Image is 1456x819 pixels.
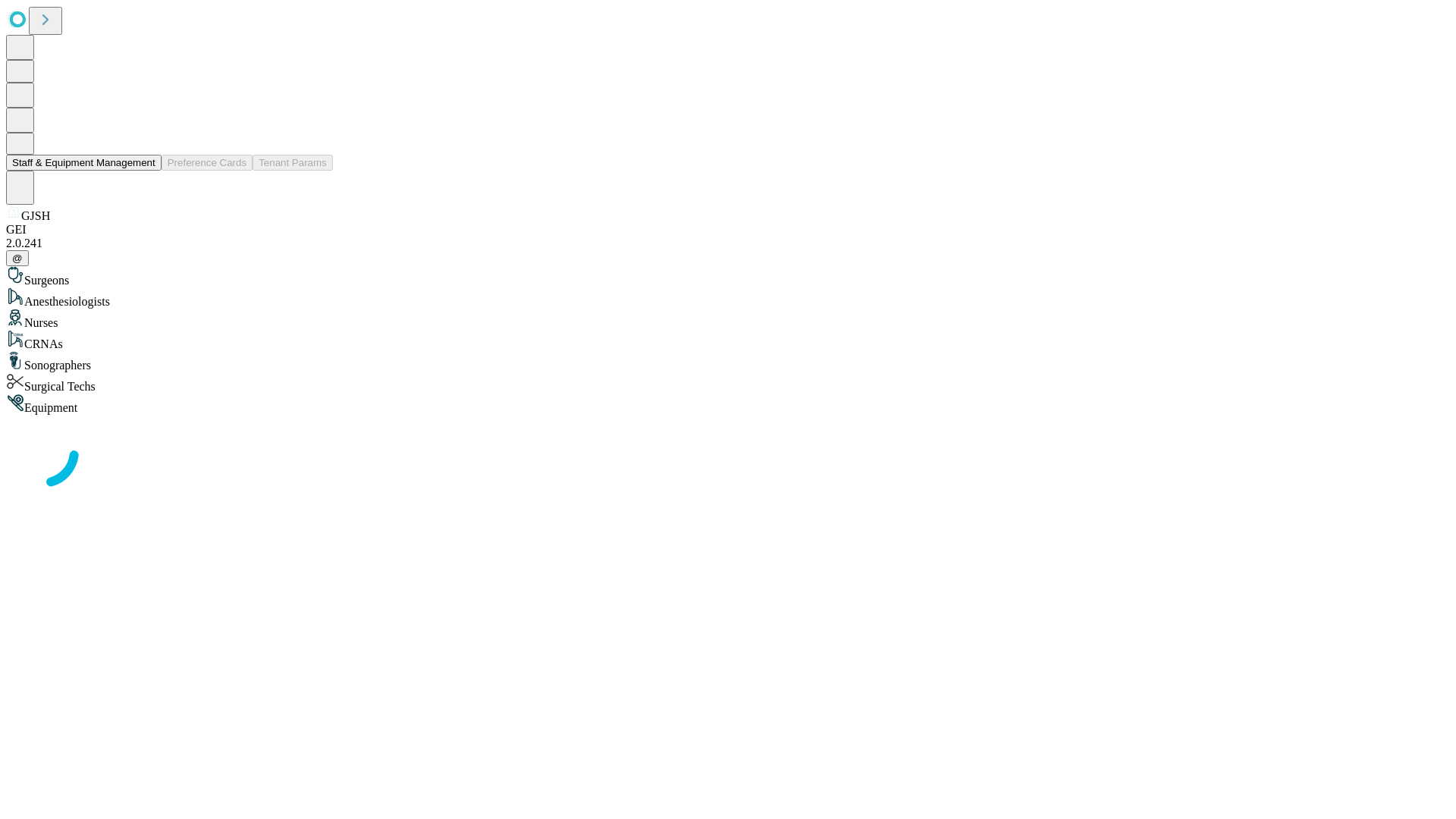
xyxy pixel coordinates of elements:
[6,351,1450,372] div: Sonographers
[6,223,1450,237] div: GEI
[6,250,29,266] button: @
[6,394,1450,415] div: Equipment
[6,155,162,171] button: Staff & Equipment Management
[6,330,1450,351] div: CRNAs
[6,372,1450,394] div: Surgical Techs
[12,253,23,264] span: @
[162,155,253,171] button: Preference Cards
[6,287,1450,309] div: Anesthesiologists
[6,309,1450,330] div: Nurses
[253,155,333,171] button: Tenant Params
[6,237,1450,250] div: 2.0.241
[21,209,50,222] span: GJSH
[6,266,1450,287] div: Surgeons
